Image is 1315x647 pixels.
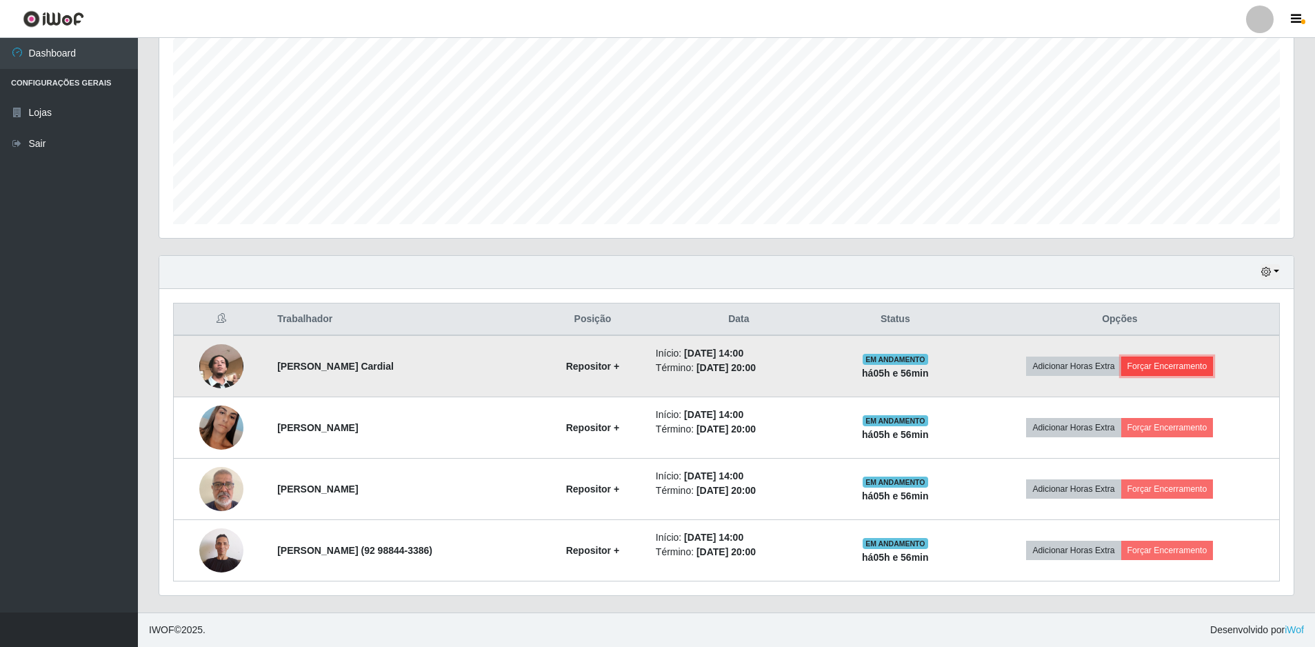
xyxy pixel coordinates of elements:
[684,348,743,359] time: [DATE] 14:00
[863,538,928,549] span: EM ANDAMENTO
[1026,541,1121,560] button: Adicionar Horas Extra
[277,361,394,372] strong: [PERSON_NAME] Cardial
[656,408,822,422] li: Início:
[269,303,538,336] th: Trabalhador
[961,303,1280,336] th: Opções
[863,354,928,365] span: EM ANDAMENTO
[199,327,243,406] img: 1756072414532.jpeg
[684,470,743,481] time: [DATE] 14:00
[199,521,243,579] img: 1757734355382.jpeg
[23,10,84,28] img: CoreUI Logo
[656,361,822,375] li: Término:
[656,545,822,559] li: Término:
[656,346,822,361] li: Início:
[862,490,929,501] strong: há 05 h e 56 min
[566,484,619,495] strong: Repositor +
[566,361,619,372] strong: Repositor +
[696,485,756,496] time: [DATE] 20:00
[862,552,929,563] strong: há 05 h e 56 min
[1026,418,1121,437] button: Adicionar Horas Extra
[199,459,243,518] img: 1756426201517.jpeg
[648,303,830,336] th: Data
[149,623,205,637] span: © 2025 .
[1121,418,1214,437] button: Forçar Encerramento
[1121,357,1214,376] button: Forçar Encerramento
[863,415,928,426] span: EM ANDAMENTO
[1121,479,1214,499] button: Forçar Encerramento
[684,532,743,543] time: [DATE] 14:00
[149,624,174,635] span: IWOF
[277,422,358,433] strong: [PERSON_NAME]
[862,429,929,440] strong: há 05 h e 56 min
[696,546,756,557] time: [DATE] 20:00
[1026,357,1121,376] button: Adicionar Horas Extra
[566,422,619,433] strong: Repositor +
[538,303,648,336] th: Posição
[830,303,961,336] th: Status
[1121,541,1214,560] button: Forçar Encerramento
[566,545,619,556] strong: Repositor +
[696,424,756,435] time: [DATE] 20:00
[1210,623,1304,637] span: Desenvolvido por
[863,477,928,488] span: EM ANDAMENTO
[696,362,756,373] time: [DATE] 20:00
[684,409,743,420] time: [DATE] 14:00
[199,395,243,460] img: 1756127045599.jpeg
[862,368,929,379] strong: há 05 h e 56 min
[656,469,822,484] li: Início:
[277,484,358,495] strong: [PERSON_NAME]
[656,422,822,437] li: Término:
[656,530,822,545] li: Início:
[656,484,822,498] li: Término:
[1285,624,1304,635] a: iWof
[1026,479,1121,499] button: Adicionar Horas Extra
[277,545,432,556] strong: [PERSON_NAME] (92 98844-3386)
